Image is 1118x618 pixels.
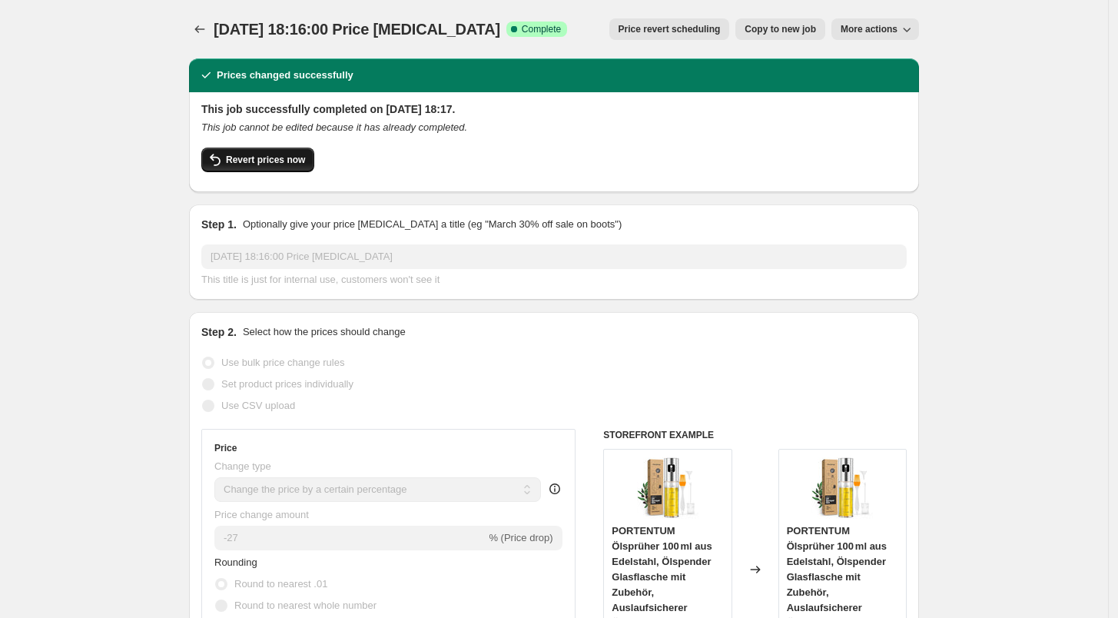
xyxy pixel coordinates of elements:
button: Price change jobs [189,18,211,40]
button: Copy to new job [735,18,825,40]
img: 71KXaL8hL5L_80x.jpg [811,457,873,519]
span: Use CSV upload [221,400,295,411]
span: Price revert scheduling [619,23,721,35]
h2: Step 2. [201,324,237,340]
span: Price change amount [214,509,309,520]
span: Complete [522,23,561,35]
span: Copy to new job [745,23,816,35]
span: More actions [841,23,897,35]
span: Round to nearest .01 [234,578,327,590]
button: More actions [831,18,919,40]
h2: Prices changed successfully [217,68,353,83]
h2: Step 1. [201,217,237,232]
h3: Price [214,442,237,454]
span: % (Price drop) [489,532,552,543]
input: 30% off holiday sale [201,244,907,269]
span: Round to nearest whole number [234,600,377,611]
h6: STOREFRONT EXAMPLE [603,429,907,441]
span: [DATE] 18:16:00 Price [MEDICAL_DATA] [214,21,500,38]
span: Rounding [214,557,257,568]
i: This job cannot be edited because it has already completed. [201,121,467,133]
img: 71KXaL8hL5L_80x.jpg [637,457,698,519]
span: Revert prices now [226,154,305,166]
span: Change type [214,460,271,472]
button: Price revert scheduling [609,18,730,40]
p: Optionally give your price [MEDICAL_DATA] a title (eg "March 30% off sale on boots") [243,217,622,232]
span: Set product prices individually [221,378,353,390]
span: Use bulk price change rules [221,357,344,368]
button: Revert prices now [201,148,314,172]
h2: This job successfully completed on [DATE] 18:17. [201,101,907,117]
p: Select how the prices should change [243,324,406,340]
div: help [547,481,562,497]
span: This title is just for internal use, customers won't see it [201,274,440,285]
input: -15 [214,526,486,550]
